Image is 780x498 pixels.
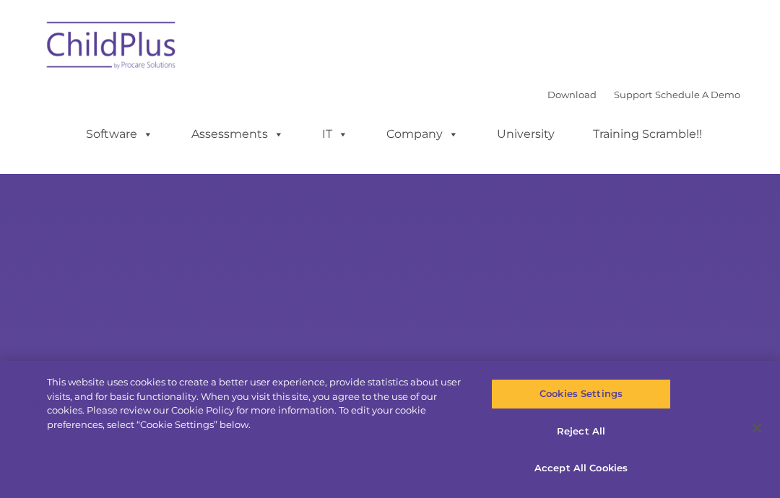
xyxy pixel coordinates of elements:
[578,120,716,149] a: Training Scramble!!
[40,12,184,84] img: ChildPlus by Procare Solutions
[741,412,773,444] button: Close
[482,120,569,149] a: University
[491,453,670,484] button: Accept All Cookies
[491,416,670,447] button: Reject All
[372,120,473,149] a: Company
[47,375,468,432] div: This website uses cookies to create a better user experience, provide statistics about user visit...
[177,120,298,149] a: Assessments
[491,379,670,409] button: Cookies Settings
[547,89,740,100] font: |
[308,120,363,149] a: IT
[614,89,652,100] a: Support
[547,89,597,100] a: Download
[655,89,740,100] a: Schedule A Demo
[71,120,168,149] a: Software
